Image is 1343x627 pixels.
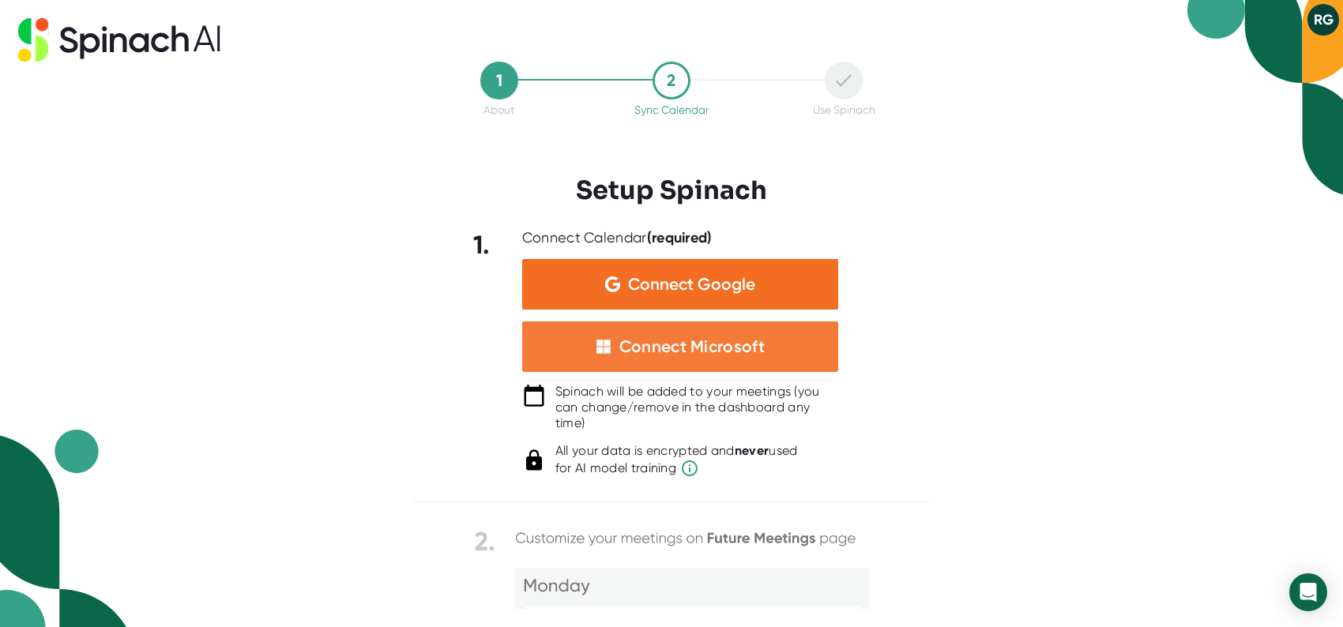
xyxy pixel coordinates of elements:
button: RG [1307,4,1339,36]
div: Open Intercom Messenger [1289,573,1327,611]
h3: Setup Spinach [576,175,767,205]
div: Sync Calendar [634,103,709,116]
div: 1 [480,62,518,99]
span: Connect Google [628,276,755,292]
img: microsoft-white-squares.05348b22b8389b597c576c3b9d3cf43b.svg [596,339,611,355]
b: never [735,443,769,458]
div: 2 [653,62,690,99]
img: Aehbyd4JwY73AAAAAElFTkSuQmCC [605,276,620,292]
div: About [483,103,514,116]
div: Spinach will be added to your meetings (you can change/remove in the dashboard any time) [555,384,838,431]
div: Connect Microsoft [619,336,765,357]
div: Connect Calendar [522,229,713,247]
b: 1. [473,230,491,260]
div: All your data is encrypted and used [555,443,798,478]
span: for AI model training [555,459,798,478]
div: Use Spinach [813,103,875,116]
b: (required) [647,229,713,246]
